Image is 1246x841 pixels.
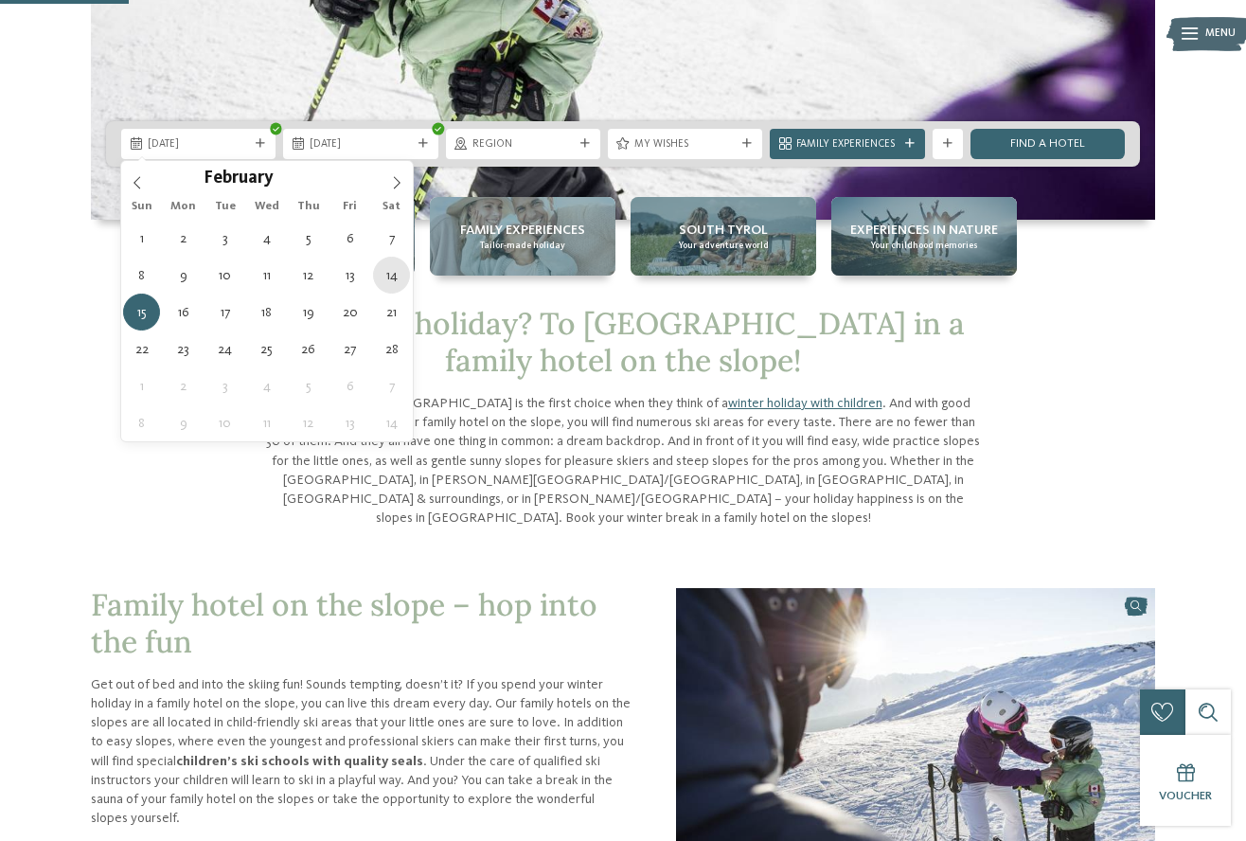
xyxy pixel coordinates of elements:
span: Your adventure world [679,240,769,252]
span: Family Experiences [460,221,585,240]
span: February 26, 2026 [290,331,327,367]
span: Wed [246,201,288,213]
span: March 8, 2026 [123,404,160,441]
span: February 5, 2026 [290,220,327,257]
span: February 15, 2026 [123,294,160,331]
a: Family hotel on the slope = boundless fun Experiences in nature Your childhood memories [831,197,1017,276]
span: March 10, 2026 [206,404,243,441]
span: February 21, 2026 [373,294,410,331]
span: February 2, 2026 [165,220,202,257]
a: Family hotel on the slope = boundless fun South Tyrol Your adventure world [631,197,816,276]
span: February 20, 2026 [331,294,368,331]
span: March 12, 2026 [290,404,327,441]
span: February 18, 2026 [248,294,285,331]
span: March 7, 2026 [373,367,410,404]
span: March 11, 2026 [248,404,285,441]
span: February 8, 2026 [123,257,160,294]
span: Voucher [1159,790,1212,802]
span: Thu [288,201,329,213]
span: February 28, 2026 [373,331,410,367]
span: February 27, 2026 [331,331,368,367]
span: February 14, 2026 [373,257,410,294]
span: Your childhood memories [871,240,978,252]
span: February 3, 2026 [206,220,243,257]
span: Mon [163,201,205,213]
span: March 6, 2026 [331,367,368,404]
span: February 9, 2026 [165,257,202,294]
span: Family Experiences [796,137,898,152]
span: February 25, 2026 [248,331,285,367]
span: February 4, 2026 [248,220,285,257]
span: Fri [329,201,371,213]
a: Voucher [1140,735,1231,826]
a: Find a hotel [970,129,1125,159]
span: Tailor-made holiday [480,240,565,252]
p: For many families, [GEOGRAPHIC_DATA] is the first choice when they think of a . And with good rea... [263,394,983,528]
a: Family hotel on the slope = boundless fun Family Experiences Tailor-made holiday [430,197,615,276]
input: Year [274,168,336,188]
span: February 11, 2026 [248,257,285,294]
span: February 7, 2026 [373,220,410,257]
span: March 4, 2026 [248,367,285,404]
span: Region [472,137,574,152]
span: February 17, 2026 [206,294,243,331]
span: South Tyrol [679,221,768,240]
span: March 2, 2026 [165,367,202,404]
span: February [204,170,274,188]
span: February 19, 2026 [290,294,327,331]
span: February 22, 2026 [123,331,160,367]
span: February 12, 2026 [290,257,327,294]
span: February 13, 2026 [331,257,368,294]
span: March 13, 2026 [331,404,368,441]
span: March 5, 2026 [290,367,327,404]
span: Sun [121,201,163,213]
span: February 6, 2026 [331,220,368,257]
span: Sat [371,201,413,213]
span: The next holiday? To [GEOGRAPHIC_DATA] in a family hotel on the slope! [282,304,965,379]
span: February 16, 2026 [165,294,202,331]
span: Family hotel on the slope – hop into the fun [91,585,597,660]
span: [DATE] [148,137,249,152]
span: March 1, 2026 [123,367,160,404]
span: My wishes [634,137,736,152]
span: March 14, 2026 [373,404,410,441]
span: February 24, 2026 [206,331,243,367]
span: Tue [205,201,246,213]
span: March 3, 2026 [206,367,243,404]
p: Get out of bed and into the skiing fun! Sounds tempting, doesn’t it? If you spend your winter hol... [91,675,631,828]
strong: children’s ski schools with quality seals [176,755,423,768]
span: [DATE] [310,137,411,152]
span: March 9, 2026 [165,404,202,441]
span: February 1, 2026 [123,220,160,257]
span: February 10, 2026 [206,257,243,294]
span: February 23, 2026 [165,331,202,367]
a: winter holiday with children [728,397,882,410]
span: Experiences in nature [850,221,998,240]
